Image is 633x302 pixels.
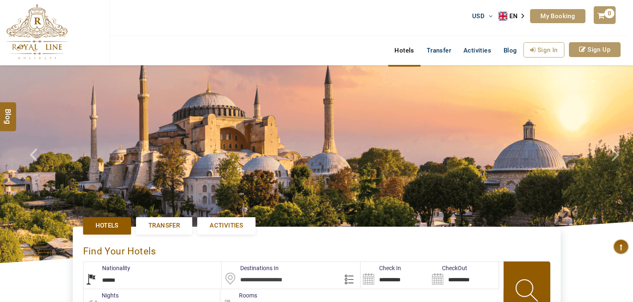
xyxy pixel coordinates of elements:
[6,4,68,60] img: The Royal Line Holidays
[83,291,119,300] label: nights
[136,217,192,234] a: Transfer
[530,9,585,23] a: My Booking
[430,262,499,289] input: Search
[96,221,119,230] span: Hotels
[569,42,621,57] a: Sign Up
[84,264,130,272] label: Nationality
[504,47,517,54] span: Blog
[220,291,257,300] label: Rooms
[83,217,131,234] a: Hotels
[222,264,279,272] label: Destinations In
[594,6,615,24] a: 0
[83,237,550,261] div: Find Your Hotels
[601,65,633,263] a: Check next image
[604,9,614,18] span: 0
[19,65,51,263] a: Check next prev
[361,262,430,289] input: Search
[420,42,457,59] a: Transfer
[523,42,564,58] a: Sign In
[3,108,14,115] span: Blog
[499,10,530,22] div: Language
[582,250,633,290] iframe: chat widget
[197,217,256,234] a: Activities
[388,42,420,59] a: Hotels
[499,10,530,22] a: EN
[361,264,401,272] label: Check In
[499,10,530,22] aside: Language selected: English
[472,12,485,20] span: USD
[497,42,523,59] a: Blog
[457,42,497,59] a: Activities
[148,221,180,230] span: Transfer
[210,221,243,230] span: Activities
[430,264,467,272] label: CheckOut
